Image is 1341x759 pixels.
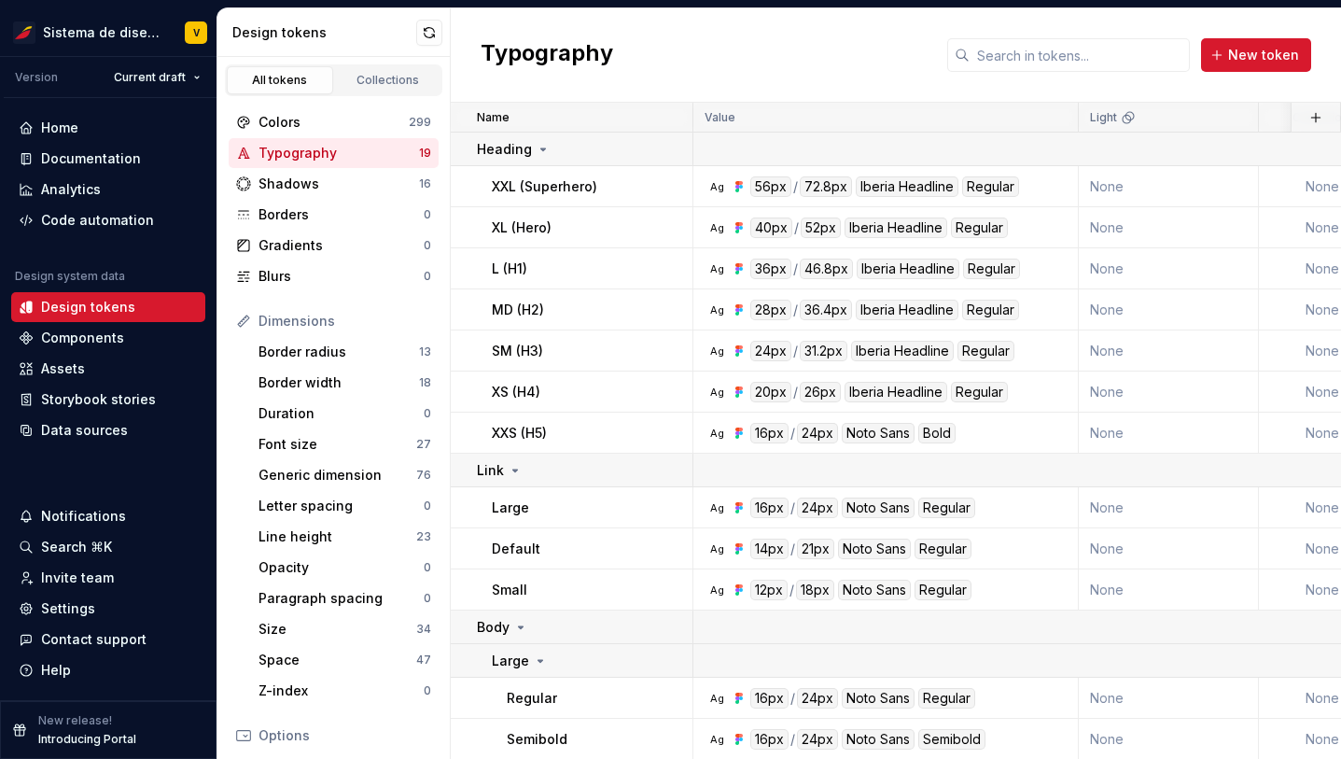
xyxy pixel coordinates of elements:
div: Regular [951,382,1008,402]
div: 0 [424,269,431,284]
div: Ag [709,220,724,235]
td: None [1079,330,1259,372]
div: 24px [797,729,838,750]
a: Typography19 [229,138,439,168]
a: Analytics [11,175,205,204]
div: 299 [409,115,431,130]
div: Home [41,119,78,137]
div: 26px [800,382,841,402]
a: Generic dimension76 [251,460,439,490]
span: Current draft [114,70,186,85]
a: Home [11,113,205,143]
div: Ag [709,583,724,597]
p: Large [492,499,529,517]
div: Paragraph spacing [258,589,424,608]
div: 24px [750,341,791,361]
button: New token [1201,38,1311,72]
p: Introducing Portal [38,732,136,747]
div: 12px [750,580,788,600]
div: Iberia Headline [845,382,947,402]
a: Paragraph spacing0 [251,583,439,613]
a: Borders0 [229,200,439,230]
div: Bold [918,423,956,443]
div: Space [258,651,416,669]
div: / [790,688,795,709]
div: / [790,498,795,518]
a: Letter spacing0 [251,491,439,521]
div: Settings [41,599,95,618]
a: Design tokens [11,292,205,322]
div: Line height [258,527,416,546]
div: 36px [750,259,791,279]
p: Default [492,540,540,558]
p: XXS (H5) [492,424,547,443]
div: Design system data [15,269,125,284]
div: 14px [750,539,789,559]
div: 16px [750,498,789,518]
div: Regular [915,580,971,600]
div: V [193,25,200,40]
a: Duration0 [251,399,439,429]
div: 16px [750,423,789,443]
div: Design tokens [232,23,416,42]
p: XXL (Superhero) [492,177,597,196]
div: Iberia Headline [851,341,954,361]
div: Regular [951,218,1008,238]
button: Search ⌘K [11,532,205,562]
div: Regular [918,688,975,709]
div: Analytics [41,180,101,199]
div: / [790,729,795,750]
div: / [793,382,798,402]
div: Noto Sans [838,580,911,600]
div: Collections [342,73,435,88]
div: Regular [957,341,1014,361]
div: 18 [419,375,431,390]
button: Sistema de diseño IberiaV [4,12,213,52]
div: Noto Sans [842,423,915,443]
button: Current draft [105,64,209,91]
div: Ag [709,500,724,515]
p: Small [492,581,527,599]
div: 0 [424,499,431,513]
div: Border radius [258,343,419,361]
div: Dimensions [258,312,431,330]
div: 72.8px [800,176,852,197]
div: Ag [709,344,724,358]
div: Assets [41,359,85,378]
a: Invite team [11,563,205,593]
div: Noto Sans [842,498,915,518]
p: Link [477,461,504,480]
div: / [793,176,798,197]
p: Semibold [507,730,567,749]
div: 76 [416,468,431,483]
div: 0 [424,560,431,575]
a: Font size27 [251,429,439,459]
div: 24px [797,423,838,443]
div: 24px [797,498,838,518]
p: Light [1090,110,1117,125]
div: Regular [915,539,971,559]
div: 0 [424,238,431,253]
div: Noto Sans [842,729,915,750]
a: Data sources [11,415,205,445]
div: Regular [963,259,1020,279]
div: Iberia Headline [856,176,958,197]
td: None [1079,248,1259,289]
td: None [1079,528,1259,569]
div: / [793,341,798,361]
div: 56px [750,176,791,197]
div: 47 [416,653,431,668]
div: Shadows [258,175,419,193]
div: / [793,300,798,320]
div: Letter spacing [258,497,424,515]
div: Ag [709,261,724,276]
div: 31.2px [800,341,847,361]
td: None [1079,207,1259,248]
div: Ag [709,179,724,194]
div: Invite team [41,569,114,587]
div: Iberia Headline [845,218,947,238]
a: Gradients0 [229,231,439,260]
div: Typography [258,144,419,162]
div: 20px [750,382,791,402]
p: Heading [477,140,532,159]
